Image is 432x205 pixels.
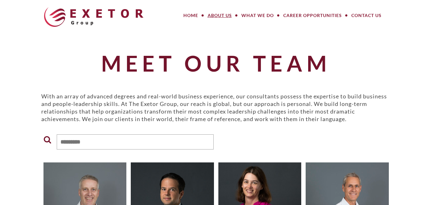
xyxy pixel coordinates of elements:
a: What We Do [237,9,279,22]
h1: Meet Our Team [41,51,391,75]
p: With an array of advanced degrees and real-world business experience, our consultants possess the... [41,92,391,123]
a: About Us [203,9,237,22]
a: Contact Us [347,9,386,22]
a: Career Opportunities [279,9,347,22]
a: Home [179,9,203,22]
img: The Exetor Group [44,7,143,27]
